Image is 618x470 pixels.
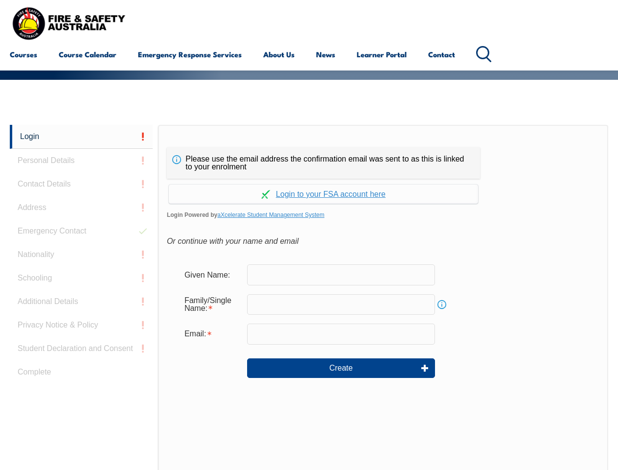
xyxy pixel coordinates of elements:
[435,298,449,311] a: Info
[177,325,247,343] div: Email is required.
[138,43,242,66] a: Emergency Response Services
[59,43,116,66] a: Course Calendar
[217,211,324,218] a: aXcelerate Student Management System
[316,43,335,66] a: News
[428,43,455,66] a: Contact
[261,190,270,199] img: Log in withaxcelerate
[247,358,435,378] button: Create
[167,234,599,249] div: Or continue with your name and email
[263,43,295,66] a: About Us
[10,43,37,66] a: Courses
[177,291,247,318] div: Family/Single Name is required.
[357,43,407,66] a: Learner Portal
[10,125,153,149] a: Login
[167,147,480,179] div: Please use the email address the confirmation email was sent to as this is linked to your enrolment
[167,208,599,222] span: Login Powered by
[177,265,247,284] div: Given Name:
